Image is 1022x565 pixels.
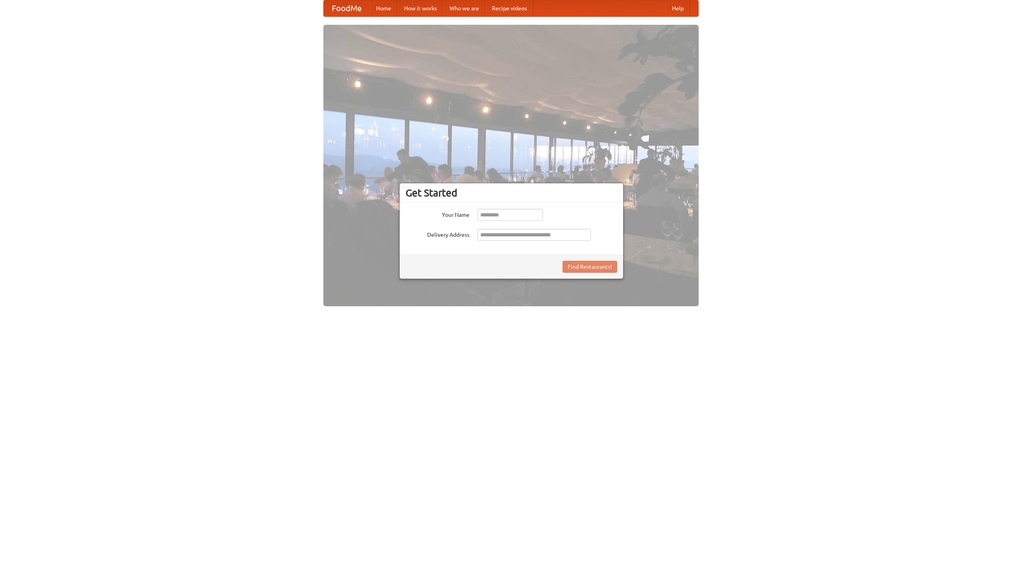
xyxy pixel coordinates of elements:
h3: Get Started [406,187,617,199]
a: How it works [398,0,443,16]
label: Delivery Address [406,229,469,239]
a: Home [370,0,398,16]
a: Who we are [443,0,485,16]
button: Find Restaurants! [562,261,617,273]
a: Recipe videos [485,0,533,16]
a: FoodMe [324,0,370,16]
label: Your Name [406,209,469,219]
a: Help [665,0,690,16]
